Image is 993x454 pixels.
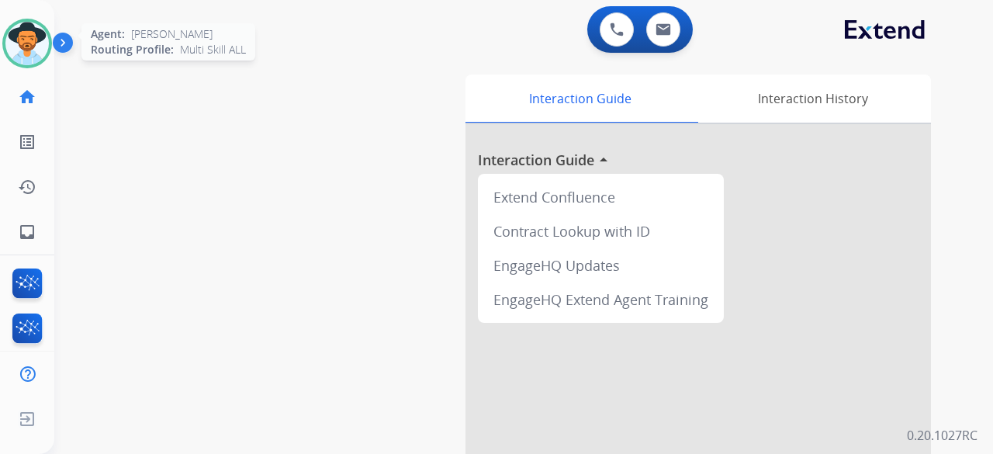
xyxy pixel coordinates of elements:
[484,180,718,214] div: Extend Confluence
[694,75,931,123] div: Interaction History
[18,133,36,151] mat-icon: list_alt
[18,223,36,241] mat-icon: inbox
[5,22,49,65] img: avatar
[465,75,694,123] div: Interaction Guide
[18,178,36,196] mat-icon: history
[484,248,718,282] div: EngageHQ Updates
[907,426,977,445] p: 0.20.1027RC
[484,282,718,317] div: EngageHQ Extend Agent Training
[180,42,246,57] span: Multi Skill ALL
[484,214,718,248] div: Contract Lookup with ID
[91,26,125,42] span: Agent:
[91,42,174,57] span: Routing Profile:
[18,88,36,106] mat-icon: home
[131,26,213,42] span: [PERSON_NAME]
